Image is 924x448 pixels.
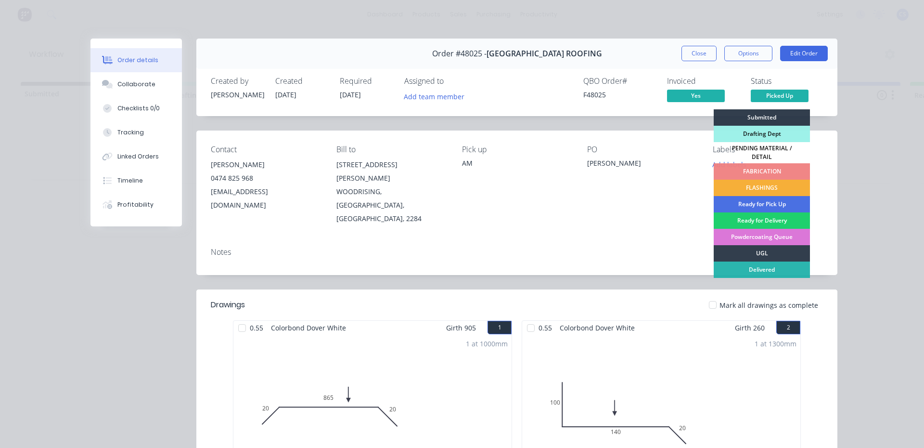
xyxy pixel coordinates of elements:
div: [PERSON_NAME] [211,158,321,171]
div: Required [340,77,393,86]
div: Contact [211,145,321,154]
button: Profitability [90,193,182,217]
span: [GEOGRAPHIC_DATA] ROOFING [487,49,602,58]
button: 1 [488,321,512,334]
div: Drawings [211,299,245,311]
span: Colorbond Dover White [556,321,639,335]
div: Profitability [117,200,154,209]
span: Yes [667,90,725,102]
span: Colorbond Dover White [267,321,350,335]
div: FLASHINGS [714,180,810,196]
div: Submitted [714,109,810,126]
button: Add team member [399,90,470,103]
button: Picked Up [751,90,808,104]
div: F48025 [583,90,655,100]
button: Add labels [707,158,752,171]
div: Order details [117,56,158,65]
div: Created by [211,77,264,86]
div: [STREET_ADDRESS][PERSON_NAME] [336,158,447,185]
button: Order details [90,48,182,72]
div: UGL [714,245,810,262]
div: Timeline [117,176,143,185]
div: Collaborate [117,80,155,89]
div: Assigned to [404,77,500,86]
button: Options [724,46,772,61]
div: [PERSON_NAME] [587,158,697,171]
button: Tracking [90,120,182,145]
div: [PERSON_NAME] [211,90,264,100]
div: QBO Order # [583,77,655,86]
span: Picked Up [751,90,808,102]
span: [DATE] [340,90,361,99]
button: Collaborate [90,72,182,96]
div: PENDING MATERIAL / DETAIL [714,142,810,163]
div: Pick up [462,145,572,154]
div: Labels [713,145,823,154]
span: [DATE] [275,90,296,99]
span: 0.55 [535,321,556,335]
div: AM [462,158,572,168]
div: Powdercoating Queue [714,229,810,245]
button: Add team member [404,90,470,103]
div: Tracking [117,128,144,137]
div: Drafting Dept [714,126,810,142]
div: [PERSON_NAME]0474 825 968[EMAIL_ADDRESS][DOMAIN_NAME] [211,158,321,212]
div: Invoiced [667,77,739,86]
div: FABRICATION [714,163,810,180]
div: PO [587,145,697,154]
div: 1 at 1000mm [466,339,508,349]
button: Linked Orders [90,145,182,169]
div: [STREET_ADDRESS][PERSON_NAME]WOODRISING, [GEOGRAPHIC_DATA], [GEOGRAPHIC_DATA], 2284 [336,158,447,225]
div: Created [275,77,328,86]
button: Close [681,46,717,61]
button: Checklists 0/0 [90,96,182,120]
span: Girth 260 [735,321,765,335]
div: Linked Orders [117,152,159,161]
div: Notes [211,248,823,257]
div: Ready for Pick Up [714,196,810,212]
div: WOODRISING, [GEOGRAPHIC_DATA], [GEOGRAPHIC_DATA], 2284 [336,185,447,225]
span: Girth 905 [446,321,476,335]
div: 1 at 1300mm [755,339,796,349]
div: Status [751,77,823,86]
div: [EMAIL_ADDRESS][DOMAIN_NAME] [211,185,321,212]
div: Bill to [336,145,447,154]
div: 0474 825 968 [211,171,321,185]
button: Edit Order [780,46,828,61]
button: 2 [776,321,800,334]
button: Timeline [90,169,182,193]
div: Ready for Delivery [714,212,810,229]
div: Checklists 0/0 [117,104,160,113]
div: Delivered [714,262,810,278]
span: 0.55 [246,321,267,335]
span: Order #48025 - [432,49,487,58]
